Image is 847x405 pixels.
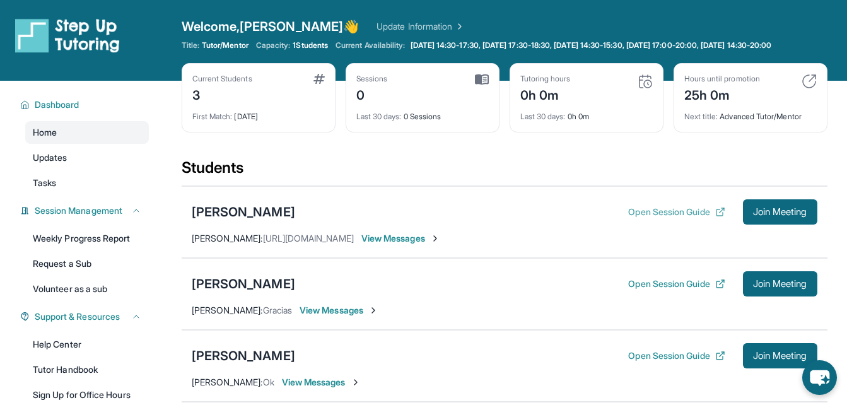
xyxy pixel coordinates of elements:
[25,172,149,194] a: Tasks
[192,347,295,365] div: [PERSON_NAME]
[33,151,67,164] span: Updates
[377,20,465,33] a: Update Information
[35,204,122,217] span: Session Management
[313,74,325,84] img: card
[452,20,465,33] img: Chevron Right
[368,305,378,315] img: Chevron-Right
[628,206,725,218] button: Open Session Guide
[628,278,725,290] button: Open Session Guide
[33,126,57,139] span: Home
[30,204,141,217] button: Session Management
[263,305,293,315] span: Gracias
[192,84,252,104] div: 3
[743,343,817,368] button: Join Meeting
[356,74,388,84] div: Sessions
[192,74,252,84] div: Current Students
[356,112,402,121] span: Last 30 days :
[25,227,149,250] a: Weekly Progress Report
[743,271,817,296] button: Join Meeting
[256,40,291,50] span: Capacity:
[430,233,440,244] img: Chevron-Right
[25,146,149,169] a: Updates
[356,104,489,122] div: 0 Sessions
[520,112,566,121] span: Last 30 days :
[202,40,248,50] span: Tutor/Mentor
[182,158,827,185] div: Students
[408,40,774,50] a: [DATE] 14:30-17:30, [DATE] 17:30-18:30, [DATE] 14:30-15:30, [DATE] 17:00-20:00, [DATE] 14:30-20:00
[192,305,263,315] span: [PERSON_NAME] :
[520,74,571,84] div: Tutoring hours
[638,74,653,89] img: card
[30,98,141,111] button: Dashboard
[192,275,295,293] div: [PERSON_NAME]
[15,18,120,53] img: logo
[192,377,263,387] span: [PERSON_NAME] :
[192,233,263,244] span: [PERSON_NAME] :
[684,104,817,122] div: Advanced Tutor/Mentor
[753,280,807,288] span: Join Meeting
[411,40,772,50] span: [DATE] 14:30-17:30, [DATE] 17:30-18:30, [DATE] 14:30-15:30, [DATE] 17:00-20:00, [DATE] 14:30-20:00
[182,40,199,50] span: Title:
[361,232,440,245] span: View Messages
[351,377,361,387] img: Chevron-Right
[336,40,405,50] span: Current Availability:
[520,104,653,122] div: 0h 0m
[628,349,725,362] button: Open Session Guide
[182,18,359,35] span: Welcome, [PERSON_NAME] 👋
[263,377,274,387] span: Ok
[684,84,760,104] div: 25h 0m
[802,74,817,89] img: card
[753,352,807,360] span: Join Meeting
[33,177,56,189] span: Tasks
[25,333,149,356] a: Help Center
[282,376,361,389] span: View Messages
[25,121,149,144] a: Home
[684,74,760,84] div: Hours until promotion
[30,310,141,323] button: Support & Resources
[263,233,354,244] span: [URL][DOMAIN_NAME]
[475,74,489,85] img: card
[356,84,388,104] div: 0
[684,112,718,121] span: Next title :
[25,252,149,275] a: Request a Sub
[25,358,149,381] a: Tutor Handbook
[192,203,295,221] div: [PERSON_NAME]
[802,360,837,395] button: chat-button
[300,304,378,317] span: View Messages
[35,98,79,111] span: Dashboard
[753,208,807,216] span: Join Meeting
[35,310,120,323] span: Support & Resources
[192,104,325,122] div: [DATE]
[192,112,233,121] span: First Match :
[293,40,328,50] span: 1 Students
[25,278,149,300] a: Volunteer as a sub
[520,84,571,104] div: 0h 0m
[743,199,817,225] button: Join Meeting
